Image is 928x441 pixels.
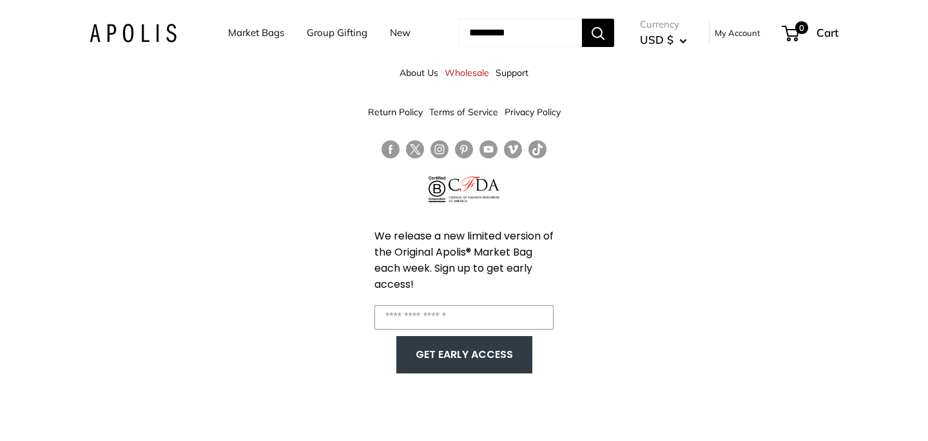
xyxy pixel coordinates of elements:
[374,305,554,330] input: Enter your email
[445,61,489,84] a: Wholesale
[504,140,522,159] a: Follow us on Vimeo
[479,140,498,159] a: Follow us on YouTube
[783,23,838,43] a: 0 Cart
[307,24,367,42] a: Group Gifting
[505,100,561,124] a: Privacy Policy
[640,15,687,33] span: Currency
[430,140,449,159] a: Follow us on Instagram
[640,30,687,50] button: USD $
[817,26,838,39] span: Cart
[455,140,473,159] a: Follow us on Pinterest
[368,100,423,124] a: Return Policy
[90,24,177,42] img: Apolis
[400,61,438,84] a: About Us
[228,24,284,42] a: Market Bags
[582,19,614,47] button: Search
[429,100,498,124] a: Terms of Service
[459,19,582,47] input: Search...
[528,140,546,159] a: Follow us on Tumblr
[640,33,673,46] span: USD $
[449,176,499,202] img: Council of Fashion Designers of America Member
[390,24,411,42] a: New
[496,61,528,84] a: Support
[715,25,760,41] a: My Account
[409,342,519,367] button: GET EARLY ACCESS
[374,229,554,292] span: We release a new limited version of the Original Apolis® Market Bag each week. Sign up to get ear...
[382,140,400,159] a: Follow us on Facebook
[429,176,446,202] img: Certified B Corporation
[406,140,424,164] a: Follow us on Twitter
[795,21,808,34] span: 0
